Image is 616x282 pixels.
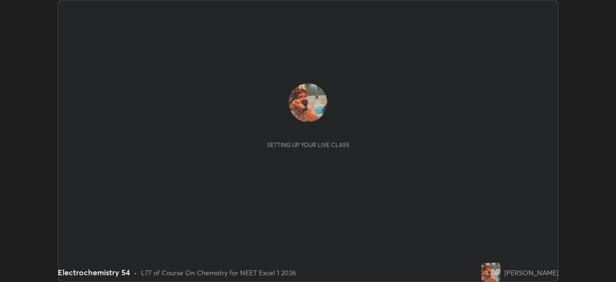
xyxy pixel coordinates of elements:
img: e048503ee0274020b35ac9d8a75090a4.jpg [481,263,500,282]
div: Setting up your live class [267,141,349,148]
div: • [134,268,137,278]
div: Electrochemistry 54 [58,267,130,278]
div: [PERSON_NAME] [504,268,558,278]
div: L77 of Course On Chemistry for NEET Excel 1 2026 [141,268,296,278]
img: e048503ee0274020b35ac9d8a75090a4.jpg [289,83,327,122]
